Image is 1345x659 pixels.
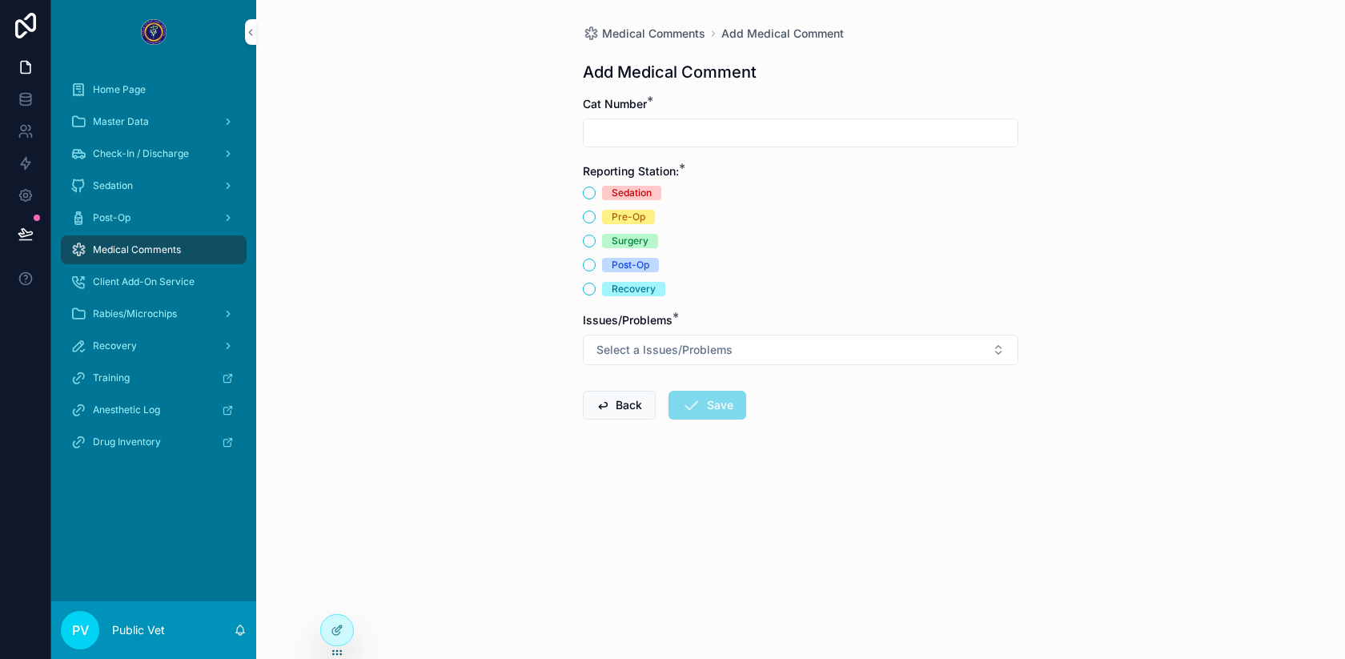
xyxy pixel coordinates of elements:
[112,622,165,638] p: Public Vet
[93,179,133,192] span: Sedation
[61,396,247,424] a: Anesthetic Log
[51,64,256,477] div: scrollable content
[61,267,247,296] a: Client Add-On Service
[583,391,656,420] button: Back
[93,404,160,416] span: Anesthetic Log
[61,139,247,168] a: Check-In / Discharge
[583,26,705,42] a: Medical Comments
[93,115,149,128] span: Master Data
[61,203,247,232] a: Post-Op
[612,210,645,224] div: Pre-Op
[612,234,648,248] div: Surgery
[93,275,195,288] span: Client Add-On Service
[583,97,647,111] span: Cat Number
[61,428,247,456] a: Drug Inventory
[61,332,247,360] a: Recovery
[583,164,679,178] span: Reporting Station:
[93,340,137,352] span: Recovery
[93,372,130,384] span: Training
[721,26,844,42] a: Add Medical Comment
[93,436,161,448] span: Drug Inventory
[602,26,705,42] span: Medical Comments
[583,335,1018,365] button: Select Button
[61,171,247,200] a: Sedation
[72,621,89,640] span: PV
[61,75,247,104] a: Home Page
[93,211,130,224] span: Post-Op
[583,61,757,83] h1: Add Medical Comment
[612,282,656,296] div: Recovery
[61,299,247,328] a: Rabies/Microchips
[61,364,247,392] a: Training
[583,313,672,327] span: Issues/Problems
[93,83,146,96] span: Home Page
[141,19,167,45] img: App logo
[612,258,649,272] div: Post-Op
[612,186,652,200] div: Sedation
[61,235,247,264] a: Medical Comments
[61,107,247,136] a: Master Data
[93,147,189,160] span: Check-In / Discharge
[93,307,177,320] span: Rabies/Microchips
[596,342,733,358] span: Select a Issues/Problems
[93,243,181,256] span: Medical Comments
